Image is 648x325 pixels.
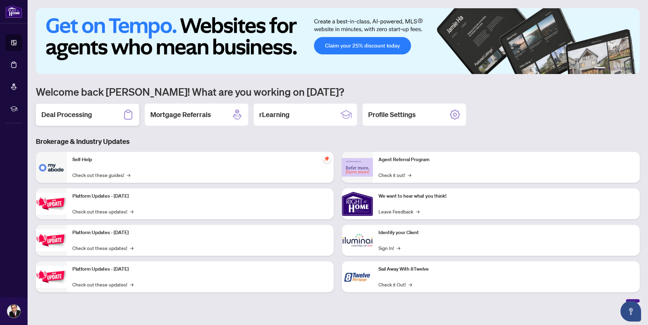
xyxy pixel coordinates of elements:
[378,208,419,215] a: Leave Feedback→
[72,192,328,200] p: Platform Updates - [DATE]
[378,244,400,252] a: Sign In!→
[36,193,67,214] img: Platform Updates - July 21, 2025
[72,265,328,273] p: Platform Updates - [DATE]
[72,229,328,237] p: Platform Updates - [DATE]
[127,171,130,179] span: →
[397,244,400,252] span: →
[130,244,133,252] span: →
[378,281,412,288] a: Check it Out!→
[36,266,67,287] img: Platform Updates - June 23, 2025
[72,281,133,288] a: Check out these updates!→
[36,152,67,183] img: Self-Help
[378,192,634,200] p: We want to hear what you think!
[378,171,411,179] a: Check it out!→
[130,281,133,288] span: →
[6,5,22,18] img: logo
[342,188,373,219] img: We want to hear what you think!
[342,261,373,292] img: Sail Away With 8Twelve
[408,171,411,179] span: →
[620,301,641,322] button: Open asap
[630,67,633,70] button: 6
[378,156,634,164] p: Agent Referral Program
[150,110,211,119] h2: Mortgage Referrals
[36,137,640,146] h3: Brokerage & Industry Updates
[608,67,611,70] button: 2
[342,158,373,177] img: Agent Referral Program
[408,281,412,288] span: →
[72,244,133,252] a: Check out these updates!→
[378,265,634,273] p: Sail Away With 8Twelve
[36,229,67,251] img: Platform Updates - July 8, 2025
[619,67,622,70] button: 4
[625,67,627,70] button: 5
[36,85,640,98] h1: Welcome back [PERSON_NAME]! What are you working on [DATE]?
[614,67,616,70] button: 3
[72,208,133,215] a: Check out these updates!→
[259,110,290,119] h2: rLearning
[323,155,331,163] span: pushpin
[378,229,634,237] p: Identify your Client
[36,8,640,74] img: Slide 0
[72,156,328,164] p: Self-Help
[130,208,133,215] span: →
[41,110,92,119] h2: Deal Processing
[7,305,20,318] img: Profile Icon
[342,225,373,256] img: Identify your Client
[594,67,605,70] button: 1
[416,208,419,215] span: →
[72,171,130,179] a: Check out these guides!→
[368,110,416,119] h2: Profile Settings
